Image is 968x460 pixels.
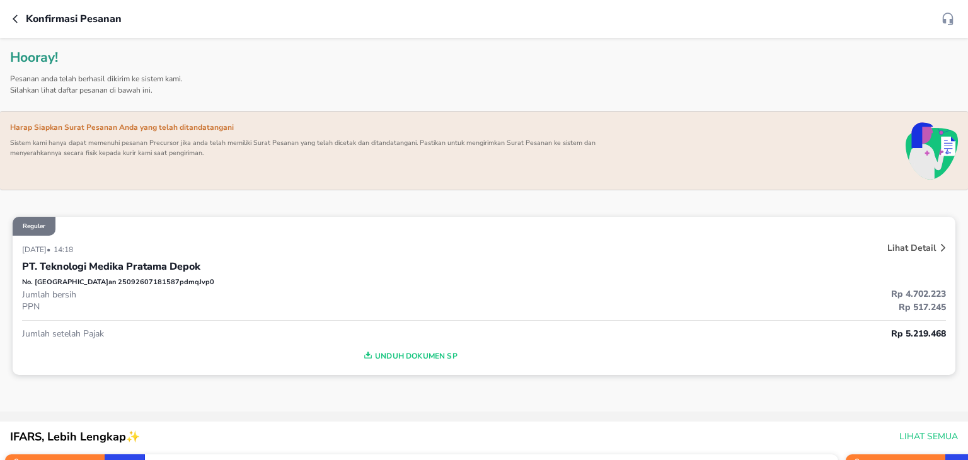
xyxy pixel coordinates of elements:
[10,122,642,138] p: Harap Siapkan Surat Pesanan Anda yang telah ditandatangani
[484,327,946,340] p: Rp 5.219.468
[22,244,54,255] p: [DATE] •
[27,348,792,364] span: Unduh Dokumen SP
[10,48,58,68] p: Hooray!
[894,425,960,449] button: Lihat Semua
[54,244,76,255] p: 14:18
[10,138,642,163] p: Sistem kami hanya dapat memenuhi pesanan Precursor jika anda telah memiliki Surat Pesanan yang te...
[22,347,797,365] button: Unduh Dokumen SP
[10,68,193,101] p: Pesanan anda telah berhasil dikirim ke sistem kami. Silahkan lihat daftar pesanan di bawah ini.
[22,328,484,340] p: Jumlah setelah Pajak
[26,11,122,26] p: Konfirmasi pesanan
[23,222,45,231] p: Reguler
[22,259,200,274] p: PT. Teknologi Medika Pratama Depok
[22,301,484,313] p: PPN
[899,429,958,445] span: Lihat Semua
[484,287,946,301] p: Rp 4.702.223
[887,242,936,254] p: Lihat Detail
[906,122,958,180] img: post-checkout
[22,289,484,301] p: Jumlah bersih
[484,301,946,314] p: Rp 517.245
[22,277,214,288] p: No. [GEOGRAPHIC_DATA]an 25092607181587pdmqJvp0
